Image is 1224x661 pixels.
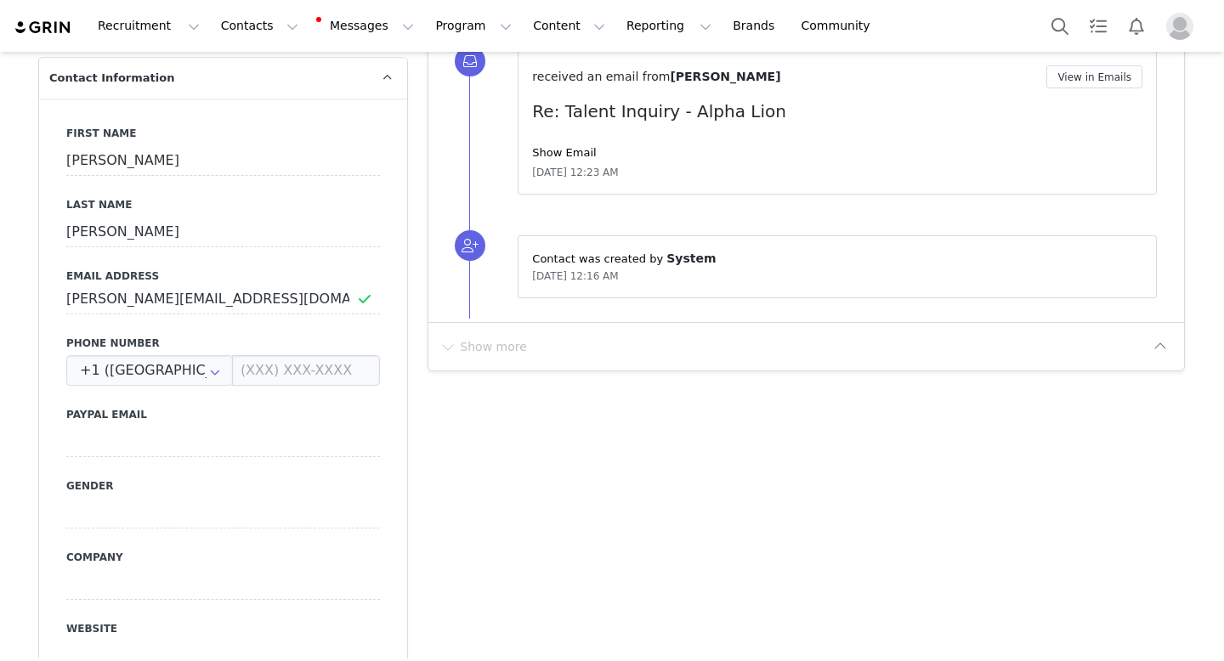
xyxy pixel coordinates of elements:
[66,621,380,636] label: Website
[66,355,233,386] input: Country
[532,99,1142,124] p: Re: Talent Inquiry - Alpha Lion
[211,7,309,45] button: Contacts
[532,270,618,282] span: [DATE] 12:16 AM
[616,7,722,45] button: Reporting
[66,407,380,422] label: Paypal Email
[66,284,380,314] input: Email Address
[1079,7,1117,45] a: Tasks
[66,336,380,351] label: Phone Number
[532,165,618,180] span: [DATE] 12:23 AM
[14,20,73,36] img: grin logo
[232,355,380,386] input: (XXX) XXX-XXXX
[66,197,380,212] label: Last Name
[309,7,424,45] button: Messages
[425,7,522,45] button: Program
[666,251,716,265] span: System
[66,126,380,141] label: First Name
[1118,7,1155,45] button: Notifications
[791,7,888,45] a: Community
[1166,13,1193,40] img: placeholder-profile.jpg
[49,70,174,87] span: Contact Information
[66,355,233,386] div: United States
[66,478,380,494] label: Gender
[532,146,596,159] a: Show Email
[88,7,210,45] button: Recruitment
[532,250,1142,268] p: Contact was created by ⁨ ⁩
[14,14,698,32] body: Rich Text Area. Press ALT-0 for help.
[532,70,670,83] span: received an email from
[439,333,528,360] button: Show more
[1046,65,1142,88] button: View in Emails
[670,70,780,83] span: [PERSON_NAME]
[722,7,790,45] a: Brands
[66,268,380,284] label: Email Address
[1041,7,1079,45] button: Search
[1156,13,1210,40] button: Profile
[66,550,380,565] label: Company
[523,7,615,45] button: Content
